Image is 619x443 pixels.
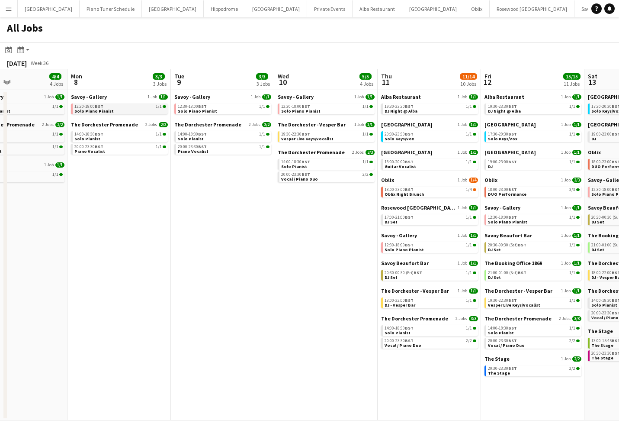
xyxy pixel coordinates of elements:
[301,103,310,109] span: BST
[484,232,581,260] div: Savoy Beaufort Bar1 Job1/120:30-00:30 (Sat)BST1/1DJ Set
[508,214,517,220] span: BST
[385,242,476,252] a: 12:30-18:00BST1/1Solo Piano Pianist
[381,260,478,266] a: Savoy Beaufort Bar1 Job1/1
[142,0,204,17] button: [GEOGRAPHIC_DATA]
[561,94,571,100] span: 1 Job
[561,205,571,210] span: 1 Job
[405,187,414,192] span: BST
[484,260,581,266] a: The Booking Office 18691 Job1/1
[405,242,414,248] span: BST
[251,94,260,100] span: 1 Job
[385,104,414,109] span: 19:30-23:30
[74,149,105,154] span: Piano Vocalist
[572,150,581,155] span: 1/1
[561,261,571,266] span: 1 Job
[484,177,581,183] a: Oblix1 Job3/3
[469,205,478,210] span: 1/1
[569,160,575,164] span: 1/1
[484,121,536,128] span: Goring Hotel
[301,131,310,137] span: BST
[488,247,501,252] span: DJ Set
[174,94,271,100] a: Savoy - Gallery1 Job1/1
[381,288,449,294] span: The Dorchester - Vesper Bar
[385,215,414,220] span: 17:00-21:00
[572,205,581,210] span: 1/1
[385,136,414,142] span: Solo Keys/Vox
[174,121,271,156] div: The Dorchester Promenade2 Jobs2/214:00-18:30BST1/1Solo Pianist20:00-23:30BST1/1Piano Vocalist
[484,94,524,100] span: Alba Restaurant
[307,0,353,17] button: Private Events
[488,270,580,280] a: 21:00-01:00 (Sat)BST1/1DJ Set
[281,159,373,169] a: 14:00-18:30BST1/1Solo Pianist
[71,94,168,100] a: Savoy - Gallery1 Job1/1
[484,204,581,232] div: Savoy - Gallery1 Job1/112:30-18:00BST1/1Solo Piano Pianist
[588,149,601,155] span: Oblix
[42,122,54,127] span: 2 Jobs
[362,160,369,164] span: 1/1
[353,0,402,17] button: Alba Restaurant
[362,172,369,177] span: 2/2
[381,121,478,149] div: [GEOGRAPHIC_DATA]1 Job1/120:30-23:30BST1/1Solo Keys/Vox
[469,178,478,183] span: 1/4
[466,104,472,109] span: 1/1
[508,103,517,109] span: BST
[52,172,58,177] span: 1/1
[52,145,58,149] span: 1/1
[245,0,307,17] button: [GEOGRAPHIC_DATA]
[74,104,103,109] span: 12:30-18:00
[488,132,517,136] span: 17:30-20:30
[385,214,476,224] a: 17:00-21:00BST1/1DJ Set
[385,243,414,247] span: 12:30-18:00
[381,232,478,239] a: Savoy - Gallery1 Job1/1
[405,159,414,165] span: BST
[466,298,472,303] span: 1/1
[156,145,162,149] span: 1/1
[74,132,103,136] span: 14:00-18:30
[488,108,521,114] span: DJ Night @ Alba
[458,233,467,238] span: 1 Job
[71,94,107,100] span: Savoy - Gallery
[484,177,581,204] div: Oblix1 Job3/318:00-23:00BST3/3DUO Performance
[569,104,575,109] span: 1/1
[366,122,375,127] span: 1/1
[458,122,467,127] span: 1 Job
[466,132,472,136] span: 1/1
[259,145,265,149] span: 1/1
[405,214,414,220] span: BST
[466,160,472,164] span: 1/1
[458,205,467,210] span: 1 Job
[281,160,310,164] span: 14:00-18:30
[18,0,80,17] button: [GEOGRAPHIC_DATA]
[74,145,103,149] span: 20:00-23:30
[569,215,575,220] span: 1/1
[174,94,210,100] span: Savoy - Gallery
[381,121,478,128] a: [GEOGRAPHIC_DATA]1 Job1/1
[488,243,526,247] span: 20:30-00:30 (Sat)
[204,0,245,17] button: Hippodrome
[464,0,490,17] button: Oblix
[488,298,517,303] span: 19:30-22:30
[488,103,580,113] a: 19:30-23:30BST1/1DJ Night @ Alba
[484,94,581,121] div: Alba Restaurant1 Job1/119:30-23:30BST1/1DJ Night @ Alba
[484,288,552,294] span: The Dorchester - Vesper Bar
[381,204,456,211] span: Rosewood London
[281,104,310,109] span: 12:30-18:00
[561,150,571,155] span: 1 Job
[381,232,417,239] span: Savoy - Gallery
[488,242,580,252] a: 20:30-00:30 (Sat)BST1/1DJ Set
[352,150,364,155] span: 2 Jobs
[469,94,478,100] span: 1/1
[385,103,476,113] a: 19:30-23:30BST1/1DJ Night @ Alba
[381,94,478,121] div: Alba Restaurant1 Job1/119:30-23:30BST1/1DJ Night @ Alba
[488,164,493,169] span: DJ
[381,204,478,211] a: Rosewood [GEOGRAPHIC_DATA]1 Job1/1
[381,94,478,100] a: Alba Restaurant1 Job1/1
[55,122,64,127] span: 2/2
[591,219,604,225] span: DJ Set
[458,150,467,155] span: 1 Job
[95,103,103,109] span: BST
[488,271,526,275] span: 21:00-01:00 (Sat)
[74,131,166,141] a: 14:00-18:30BST1/1Solo Pianist
[178,104,207,109] span: 12:30-18:00
[569,243,575,247] span: 1/1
